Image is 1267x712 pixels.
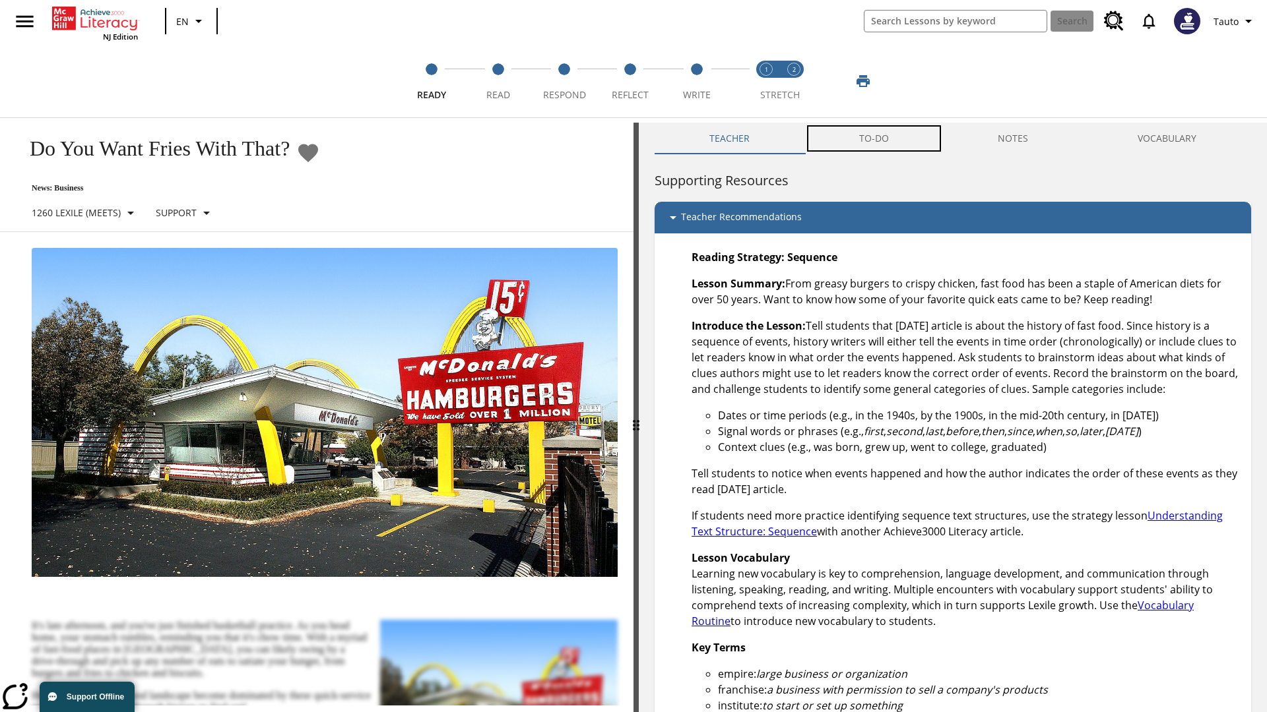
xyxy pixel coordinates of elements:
[681,210,802,225] p: Teacher Recommendations
[655,123,1251,154] div: Instructional Panel Tabs
[655,123,804,154] button: Teacher
[692,250,785,264] strong: Reading Strategy:
[692,276,785,291] strong: Lesson Summary:
[692,276,1241,307] p: From greasy burgers to crispy chicken, fast food has been a staple of American diets for over 50 ...
[747,45,785,117] button: Stretch Read step 1 of 2
[692,318,806,333] strong: Introduce the Lesson:
[1083,123,1251,154] button: VOCABULARY
[67,692,124,701] span: Support Offline
[1035,424,1062,438] em: when
[718,682,1241,697] li: franchise:
[1132,4,1166,38] a: Notifications
[16,136,290,161] h1: Do You Want Fries With That?
[592,45,668,117] button: Reflect step 4 of 5
[176,15,189,28] span: EN
[864,11,1047,32] input: search field
[692,465,1241,497] p: Tell students to notice when events happened and how the author indicates the order of these even...
[393,45,470,117] button: Ready step 1 of 5
[612,88,649,101] span: Reflect
[842,69,884,93] button: Print
[718,423,1241,439] li: Signal words or phrases (e.g., , , , , , , , , , )
[692,550,790,565] strong: Lesson Vocabulary
[946,424,979,438] em: before
[1096,3,1132,39] a: Resource Center, Will open in new tab
[486,88,510,101] span: Read
[417,88,446,101] span: Ready
[639,123,1267,712] div: activity
[633,123,639,712] div: Press Enter or Spacebar and then press right and left arrow keys to move the slider
[1007,424,1033,438] em: since
[765,65,768,74] text: 1
[981,424,1004,438] em: then
[170,9,212,33] button: Language: EN, Select a language
[756,667,907,681] em: large business or organization
[692,508,1241,539] p: If students need more practice identifying sequence text structures, use the strategy lesson with...
[526,45,602,117] button: Respond step 3 of 5
[40,682,135,712] button: Support Offline
[459,45,536,117] button: Read step 2 of 5
[150,201,220,225] button: Scaffolds, Support
[1174,8,1200,34] img: Avatar
[156,206,197,220] p: Support
[296,141,320,164] button: Add to Favorites - Do You Want Fries With That?
[1080,424,1103,438] em: later
[52,4,138,42] div: Home
[944,123,1084,154] button: NOTES
[864,424,884,438] em: first
[1208,9,1262,33] button: Profile/Settings
[26,201,144,225] button: Select Lexile, 1260 Lexile (Meets)
[692,318,1241,397] p: Tell students that [DATE] article is about the history of fast food. Since history is a sequence ...
[793,65,796,74] text: 2
[775,45,813,117] button: Stretch Respond step 2 of 2
[1065,424,1077,438] em: so
[1105,424,1138,438] em: [DATE]
[767,682,1048,697] em: a business with permission to sell a company's products
[804,123,944,154] button: TO-DO
[5,2,44,41] button: Open side menu
[925,424,943,438] em: last
[103,32,138,42] span: NJ Edition
[543,88,586,101] span: Respond
[683,88,711,101] span: Write
[718,439,1241,455] li: Context clues (e.g., was born, grew up, went to college, graduated)
[692,640,746,655] strong: Key Terms
[1214,15,1239,28] span: Tauto
[886,424,923,438] em: second
[659,45,735,117] button: Write step 5 of 5
[655,202,1251,233] div: Teacher Recommendations
[718,666,1241,682] li: empire:
[32,206,121,220] p: 1260 Lexile (Meets)
[718,407,1241,423] li: Dates or time periods (e.g., in the 1940s, by the 1900s, in the mid-20th century, in [DATE])
[32,248,618,578] img: One of the first McDonald's stores, with the iconic red sign and golden arches.
[760,88,800,101] span: STRETCH
[655,170,1251,191] h6: Supporting Resources
[16,183,320,193] p: News: Business
[1166,4,1208,38] button: Select a new avatar
[787,250,837,264] strong: Sequence
[692,550,1241,629] p: Learning new vocabulary is key to comprehension, language development, and communication through ...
